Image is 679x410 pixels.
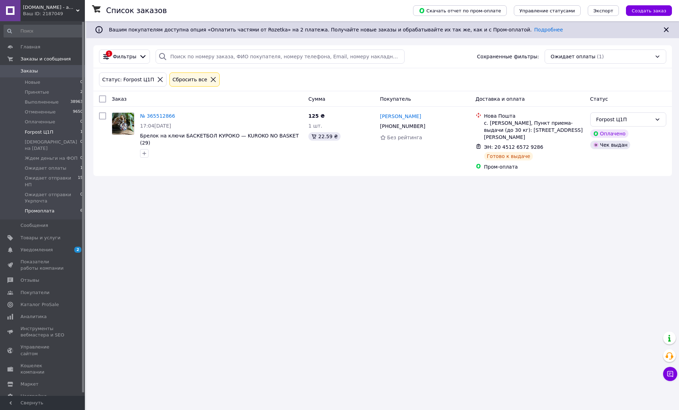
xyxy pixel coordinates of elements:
[140,123,171,129] span: 17:04[DATE]
[534,27,563,33] a: Подробнее
[380,113,421,120] a: [PERSON_NAME]
[387,135,422,140] span: Без рейтинга
[140,113,175,119] a: № 365512866
[476,96,525,102] span: Доставка и оплата
[171,76,209,83] div: Сбросить все
[25,119,55,125] span: Оплаченные
[21,381,39,387] span: Маркет
[21,222,48,229] span: Сообщения
[112,113,134,135] img: Фото товару
[308,132,341,141] div: 22.59 ₴
[21,289,50,296] span: Покупатели
[413,5,507,16] button: Скачать отчет по пром-оплате
[520,8,575,13] span: Управление статусами
[101,76,156,83] div: Статус: Forpost Ц1П
[590,96,608,102] span: Статус
[25,109,56,115] span: Отмененные
[21,363,65,375] span: Кошелек компании
[308,113,325,119] span: 125 ₴
[484,144,544,150] span: ЭН: 20 4512 6572 9286
[25,139,80,152] span: [DEMOGRAPHIC_DATA] на [DATE]
[109,27,563,33] span: Вашим покупателям доступна опция «Оплатить частями от Rozetka» на 2 платежа. Получайте новые зака...
[626,5,672,16] button: Создать заказ
[80,165,83,171] span: 1
[597,54,604,59] span: (1)
[80,129,83,135] span: 1
[308,123,322,129] span: 1 шт.
[25,208,54,214] span: Промоплата
[25,129,53,135] span: Forpost Ц1П
[80,155,83,162] span: 0
[590,141,631,149] div: Чек выдан
[80,79,83,86] span: 0
[380,96,411,102] span: Покупатель
[80,208,83,214] span: 6
[21,259,65,271] span: Показатели работы компании
[632,8,666,13] span: Создать заказ
[477,53,539,60] span: Сохраненные фильтры:
[112,96,127,102] span: Заказ
[25,79,40,86] span: Новые
[80,139,83,152] span: 0
[25,99,59,105] span: Выполненные
[484,119,585,141] div: с. [PERSON_NAME], Пункт приема-выдачи (до 30 кг): [STREET_ADDRESS][PERSON_NAME]
[596,116,652,123] div: Forpost Ц1П
[21,314,47,320] span: Аналитика
[514,5,581,16] button: Управление статусами
[21,247,53,253] span: Уведомления
[113,53,136,60] span: Фильтры
[588,5,619,16] button: Экспорт
[106,6,167,15] h1: Список заказов
[551,53,596,60] span: Ожидает оплаты
[21,326,65,338] span: Инструменты вебмастера и SEO
[25,89,49,95] span: Принятые
[593,8,613,13] span: Экспорт
[21,393,46,399] span: Настройки
[380,123,425,129] span: [PHONE_NUMBER]
[21,277,39,283] span: Отзывы
[25,175,78,188] span: Ожидает отправки НП
[140,133,299,146] a: Брелок на ключи БАСКЕТБОЛ КУРОКО — KUROKO NO BASKET (29)
[21,235,60,241] span: Товары и услуги
[484,112,585,119] div: Нова Пошта
[23,4,76,11] span: you-love-shop.com.ua - атрибутика, сувениры и украшения
[80,89,83,95] span: 2
[21,68,38,74] span: Заказы
[156,49,405,64] input: Поиск по номеру заказа, ФИО покупателя, номеру телефона, Email, номеру накладной
[484,163,585,170] div: Пром-оплата
[21,44,40,50] span: Главная
[25,165,66,171] span: Ожидает оплаты
[80,192,83,204] span: 0
[74,247,81,253] span: 2
[78,175,83,188] span: 15
[21,56,71,62] span: Заказы и сообщения
[590,129,628,138] div: Оплачено
[73,109,83,115] span: 9650
[70,99,83,105] span: 38963
[112,112,134,135] a: Фото товару
[21,344,65,357] span: Управление сайтом
[80,119,83,125] span: 0
[23,11,85,17] div: Ваш ID: 2187049
[4,25,83,37] input: Поиск
[25,192,80,204] span: Ожидает отправки Укрпочта
[25,155,77,162] span: Ждем деньги на ФОП
[419,7,501,14] span: Скачать отчет по пром-оплате
[308,96,325,102] span: Сумма
[21,301,59,308] span: Каталог ProSale
[663,367,677,381] button: Чат с покупателем
[619,7,672,13] a: Создать заказ
[484,152,533,160] div: Готово к выдаче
